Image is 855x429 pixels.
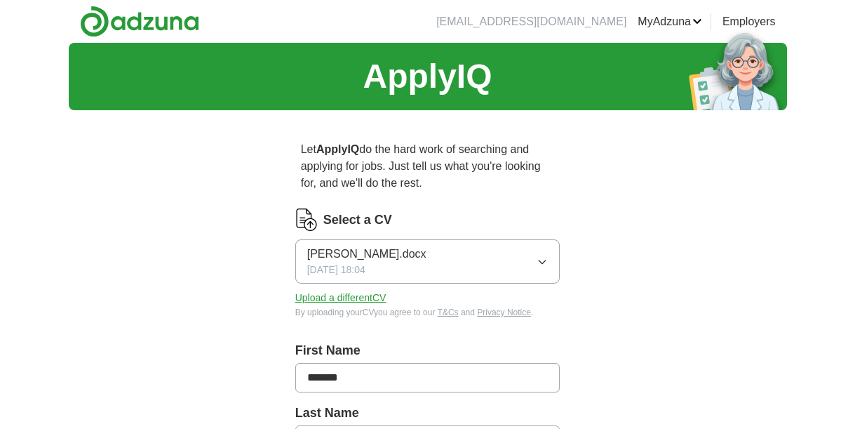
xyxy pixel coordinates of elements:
[436,13,626,30] li: [EMAIL_ADDRESS][DOMAIN_NAME]
[323,211,392,230] label: Select a CV
[295,291,386,305] button: Upload a differentCV
[295,136,560,197] p: Let do the hard work of searching and applying for jobs. Just tell us what you're looking for, an...
[295,306,560,319] div: By uploading your CV you agree to our and .
[316,143,359,155] strong: ApplyIQ
[80,6,199,37] img: Adzuna logo
[295,239,560,284] button: [PERSON_NAME].docx[DATE] 18:04
[295,404,560,423] label: Last Name
[295,209,318,231] img: CV Icon
[477,308,531,317] a: Privacy Notice
[722,13,776,30] a: Employers
[295,341,560,360] label: First Name
[363,51,492,102] h1: ApplyIQ
[307,246,426,263] span: [PERSON_NAME].docx
[307,263,365,277] span: [DATE] 18:04
[638,13,702,30] a: MyAdzuna
[438,308,459,317] a: T&Cs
